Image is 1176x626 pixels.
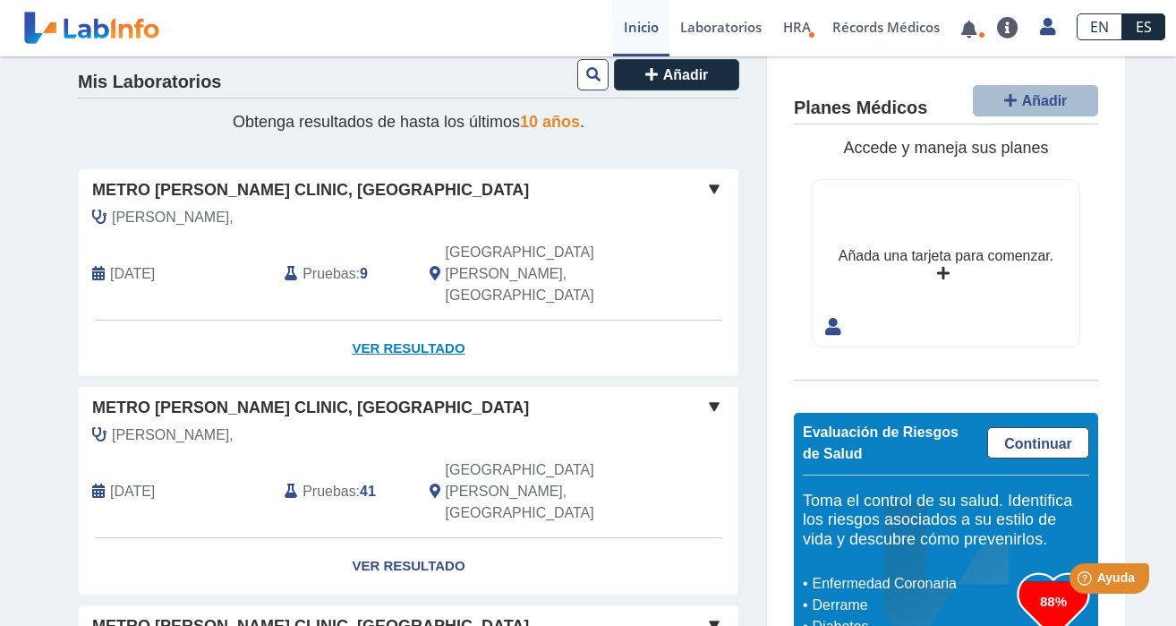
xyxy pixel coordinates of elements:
button: Añadir [973,85,1098,116]
span: Evaluación de Riesgos de Salud [803,424,959,461]
span: Accede y maneja sus planes [843,139,1048,157]
span: Obtenga resultados de hasta los últimos . [233,113,584,131]
span: Pruebas [303,263,355,285]
a: Continuar [987,427,1089,459]
h5: Toma el control de su salud. Identifica los riesgos asociados a su estilo de vida y descubre cómo... [803,492,1089,550]
a: EN [1077,13,1122,40]
span: Torres, [112,424,234,446]
span: HRA [783,18,811,36]
span: Metro [PERSON_NAME] Clinic, [GEOGRAPHIC_DATA] [92,178,529,202]
iframe: Help widget launcher [1017,556,1156,606]
span: Continuar [1004,436,1072,451]
span: Metro [PERSON_NAME] Clinic, [GEOGRAPHIC_DATA] [92,396,529,420]
div: : [271,459,415,524]
button: Añadir [614,59,739,90]
span: Añadir [1022,93,1068,108]
b: 9 [360,266,368,281]
div: : [271,242,415,306]
span: Torres, [112,207,234,228]
span: 10 años [520,113,580,131]
li: Derrame [807,595,1018,616]
span: San Juan, PR [446,242,643,306]
h4: Planes Médicos [794,98,927,119]
span: Añadir [663,67,709,82]
a: ES [1122,13,1165,40]
span: San Juan, PR [446,459,643,524]
a: Ver Resultado [79,321,738,377]
b: 41 [360,484,376,499]
h4: Mis Laboratorios [78,72,221,93]
span: 2024-09-12 [110,481,155,502]
span: 2025-09-04 [110,263,155,285]
a: Ver Resultado [79,538,738,595]
li: Enfermedad Coronaria [807,573,1018,595]
span: Pruebas [303,481,355,502]
div: Añada una tarjeta para comenzar. [839,245,1053,267]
